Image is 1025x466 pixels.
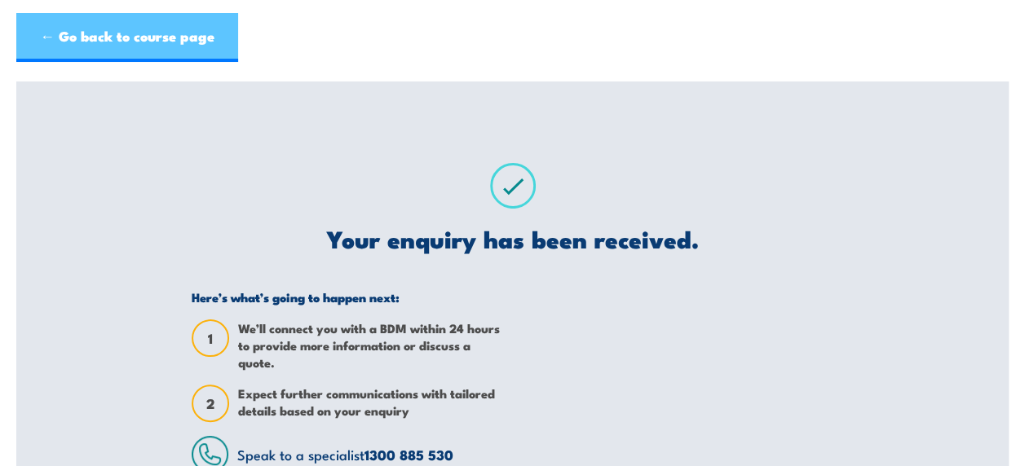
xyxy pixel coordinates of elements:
[238,319,501,371] span: We’ll connect you with a BDM within 24 hours to provide more information or discuss a quote.
[192,289,501,305] h5: Here’s what’s going to happen next:
[364,444,453,465] a: 1300 885 530
[192,227,833,248] h2: Your enquiry has been received.
[16,13,238,62] a: ← Go back to course page
[193,395,228,412] span: 2
[238,385,501,422] span: Expect further communications with tailored details based on your enquiry
[193,330,228,347] span: 1
[237,444,453,464] span: Speak to a specialist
